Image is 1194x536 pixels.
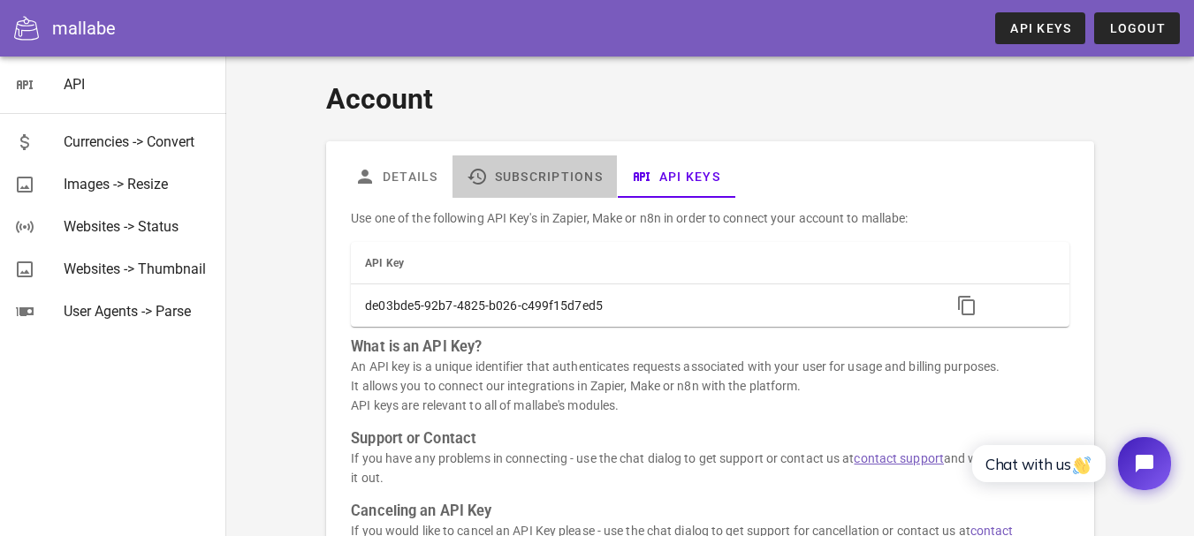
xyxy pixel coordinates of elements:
[52,15,116,42] div: mallabe
[64,176,212,193] div: Images -> Resize
[340,155,453,198] a: Details
[64,133,212,150] div: Currencies -> Convert
[351,449,1069,487] p: If you have any problems in connecting - use the chat dialog to get support or contact us at and ...
[326,78,1093,120] h1: Account
[1108,21,1166,35] span: Logout
[351,284,937,327] td: de03bde5-92b7-4825-b026-c499f15d7ed5
[365,257,404,269] span: API Key
[64,303,212,320] div: User Agents -> Parse
[64,260,212,277] div: Websites -> Thumbnail
[351,337,1069,357] h3: What is an API Key?
[351,502,1069,521] h3: Canceling an API Key
[1094,12,1180,44] button: Logout
[351,429,1069,449] h3: Support or Contact
[453,155,617,198] a: Subscriptions
[351,242,937,284] th: API Key: Not sorted. Activate to sort ascending.
[953,422,1186,505] iframe: Tidio Chat
[995,12,1085,44] a: API Keys
[854,451,944,465] a: contact support
[1009,21,1071,35] span: API Keys
[64,76,212,93] div: API
[351,208,1069,228] p: Use one of the following API Key's in Zapier, Make or n8n in order to connect your account to mal...
[351,357,1069,415] p: An API key is a unique identifier that authenticates requests associated with your user for usage...
[617,155,734,198] a: API Keys
[64,218,212,235] div: Websites -> Status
